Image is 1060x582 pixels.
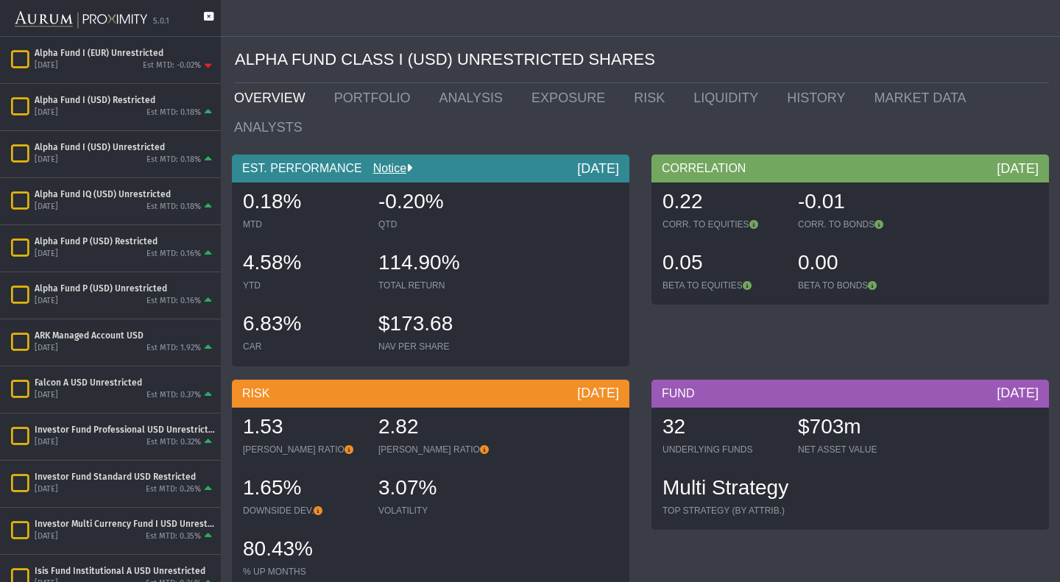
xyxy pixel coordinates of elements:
div: [DATE] [997,160,1039,177]
div: $703m [798,413,919,444]
div: [PERSON_NAME] RATIO [378,444,499,455]
div: FUND [651,380,1049,408]
div: [DATE] [35,249,58,260]
div: 1.53 [243,413,364,444]
div: 5.0.1 [153,16,169,27]
div: [DATE] [35,484,58,495]
div: % UP MONTHS [243,566,364,578]
div: [DATE] [35,531,58,542]
div: Investor Fund Professional USD Unrestricted [35,424,215,436]
div: Falcon A USD Unrestricted [35,377,215,388]
img: Aurum-Proximity%20white.svg [15,4,147,36]
div: DOWNSIDE DEV. [243,505,364,517]
a: ANALYSIS [428,83,520,113]
div: 2.82 [378,413,499,444]
div: [DATE] [35,155,58,166]
div: Est MTD: 0.26% [146,484,201,495]
div: NAV PER SHARE [378,341,499,352]
div: 0.05 [662,249,783,280]
div: ARK Managed Account USD [35,330,215,341]
span: 0.18% [243,190,301,213]
div: [DATE] [35,437,58,448]
div: $173.68 [378,310,499,341]
div: 32 [662,413,783,444]
div: BETA TO BONDS [798,280,919,291]
div: [DATE] [35,202,58,213]
div: CORR. TO BONDS [798,219,919,230]
div: [DATE] [577,160,619,177]
div: QTD [378,219,499,230]
div: CAR [243,341,364,352]
div: Alpha Fund IQ (USD) Unrestricted [35,188,215,200]
div: [DATE] [35,296,58,307]
div: Est MTD: -0.02% [143,60,201,71]
div: 0.00 [798,249,919,280]
a: ANALYSTS [223,113,320,142]
span: 0.22 [662,190,703,213]
div: RISK [232,380,629,408]
div: [DATE] [997,384,1039,402]
div: NET ASSET VALUE [798,444,919,455]
div: Est MTD: 0.35% [146,531,201,542]
a: MARKET DATA [863,83,984,113]
div: Notice [362,160,412,177]
a: LIQUIDITY [682,83,776,113]
div: [DATE] [35,107,58,118]
div: 3.07% [378,474,499,505]
div: TOP STRATEGY (BY ATTRIB.) [662,505,788,517]
div: CORRELATION [651,155,1049,182]
div: CORR. TO EQUITIES [662,219,783,230]
div: [PERSON_NAME] RATIO [243,444,364,455]
div: VOLATILITY [378,505,499,517]
div: Est MTD: 0.32% [146,437,201,448]
div: YTD [243,280,364,291]
div: Alpha Fund I (USD) Unrestricted [35,141,215,153]
div: 114.90% [378,249,499,280]
div: Est MTD: 0.16% [146,296,201,307]
div: Est MTD: 0.18% [146,202,201,213]
div: Investor Multi Currency Fund I USD Unrestricted [35,518,215,530]
div: [DATE] [35,390,58,401]
div: [DATE] [35,60,58,71]
div: Investor Fund Standard USD Restricted [35,471,215,483]
div: [DATE] [35,343,58,354]
div: Est MTD: 0.18% [146,155,201,166]
div: Alpha Fund P (USD) Restricted [35,235,215,247]
div: MTD [243,219,364,230]
div: 4.58% [243,249,364,280]
a: OVERVIEW [223,83,323,113]
div: [DATE] [577,384,619,402]
div: TOTAL RETURN [378,280,499,291]
a: PORTFOLIO [323,83,428,113]
a: RISK [623,83,682,113]
div: ALPHA FUND CLASS I (USD) UNRESTRICTED SHARES [235,37,1049,83]
div: UNDERLYING FUNDS [662,444,783,455]
div: Est MTD: 0.16% [146,249,201,260]
div: Multi Strategy [662,474,788,505]
a: EXPOSURE [520,83,623,113]
div: Alpha Fund I (EUR) Unrestricted [35,47,215,59]
div: Alpha Fund P (USD) Unrestricted [35,283,215,294]
div: BETA TO EQUITIES [662,280,783,291]
div: -0.01 [798,188,919,219]
div: 6.83% [243,310,364,341]
div: 1.65% [243,474,364,505]
a: HISTORY [776,83,863,113]
div: Alpha Fund I (USD) Restricted [35,94,215,106]
div: Est MTD: 0.18% [146,107,201,118]
div: Est MTD: 1.92% [146,343,201,354]
div: Isis Fund Institutional A USD Unrestricted [35,565,215,577]
a: Notice [362,162,406,174]
div: Est MTD: 0.37% [146,390,201,401]
div: 80.43% [243,535,364,566]
span: -0.20% [378,190,444,213]
div: EST. PERFORMANCE [232,155,629,182]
